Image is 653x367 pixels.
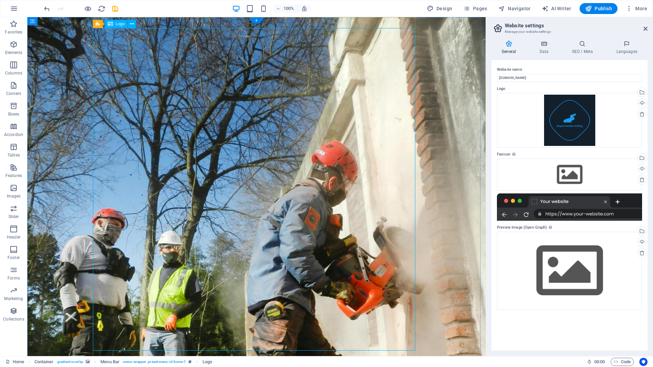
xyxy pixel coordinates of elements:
p: Slider [9,214,19,219]
p: Accordion [4,132,23,137]
span: Publish [585,5,612,12]
div: Design (Ctrl+Alt+Y) [424,3,455,14]
span: . menu-wrapper .preset-menu-v2-home-7 [122,358,186,366]
h3: Manage your website settings [505,29,634,35]
h6: Session time [587,358,605,366]
h2: Website settings [505,23,648,29]
button: AI Writer [539,3,574,14]
p: Boxes [8,111,19,117]
p: Columns [5,70,22,76]
p: Content [6,91,21,96]
p: Forms [8,275,20,281]
label: Website name [497,66,642,74]
input: Name... [497,74,642,82]
span: Code [614,358,631,366]
button: Publish [580,3,617,14]
span: Click to select. Double-click to edit [203,358,212,366]
h4: Data [529,40,561,55]
span: Pages [463,5,487,12]
p: Favorites [5,29,22,35]
span: : [599,359,600,364]
p: Features [5,173,22,178]
span: Navigator [498,5,531,12]
p: Collections [3,316,24,322]
p: Marketing [4,296,23,301]
button: More [623,3,650,14]
h4: SEO / Meta [561,40,606,55]
div: High-Resolution-Color-Logo-DwJFWPWt0T1lD55nyr4zvw.png [497,93,642,148]
button: Code [611,358,634,366]
button: save [111,4,119,13]
i: Save (Ctrl+S) [111,5,119,13]
span: Click to select. Double-click to edit [100,358,120,366]
i: This element contains a background [86,360,90,364]
span: Design [427,5,453,12]
span: 00 00 [594,358,605,366]
button: Click here to leave preview mode and continue editing [84,4,92,13]
span: . gradient-overlay [56,358,83,366]
p: Tables [8,152,20,158]
button: Usercentrics [639,358,648,366]
nav: breadcrumb [34,358,212,366]
label: Preview Image (Open Graph) [497,223,642,232]
span: More [626,5,647,12]
label: Logo [497,85,642,93]
i: Reload page [98,5,106,13]
h4: General [491,40,529,55]
button: reload [97,4,106,13]
button: Navigator [496,3,533,14]
div: + [250,17,263,24]
h6: 100% [283,4,294,13]
button: undo [43,4,51,13]
button: 100% [273,4,297,13]
p: Header [7,234,20,240]
p: Footer [8,255,20,260]
span: AI Writer [542,5,571,12]
div: Select files from the file manager, stock photos, or upload file(s) [497,159,642,191]
i: Undo: Website logo changed (Ctrl+Z) [43,5,51,13]
i: This element is a customizable preset [189,360,192,364]
button: Pages [460,3,490,14]
button: Design [424,3,455,14]
i: On resize automatically adjust zoom level to fit chosen device. [301,5,307,12]
label: Favicon [497,150,642,159]
a: Click to cancel selection. Double-click to open Pages [5,358,24,366]
p: Images [7,193,21,199]
h4: Languages [606,40,648,55]
div: Select files from the file manager, stock photos, or upload file(s) [497,232,642,310]
span: Logo [116,22,125,26]
span: Click to select. Double-click to edit [34,358,54,366]
p: Elements [5,50,23,55]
